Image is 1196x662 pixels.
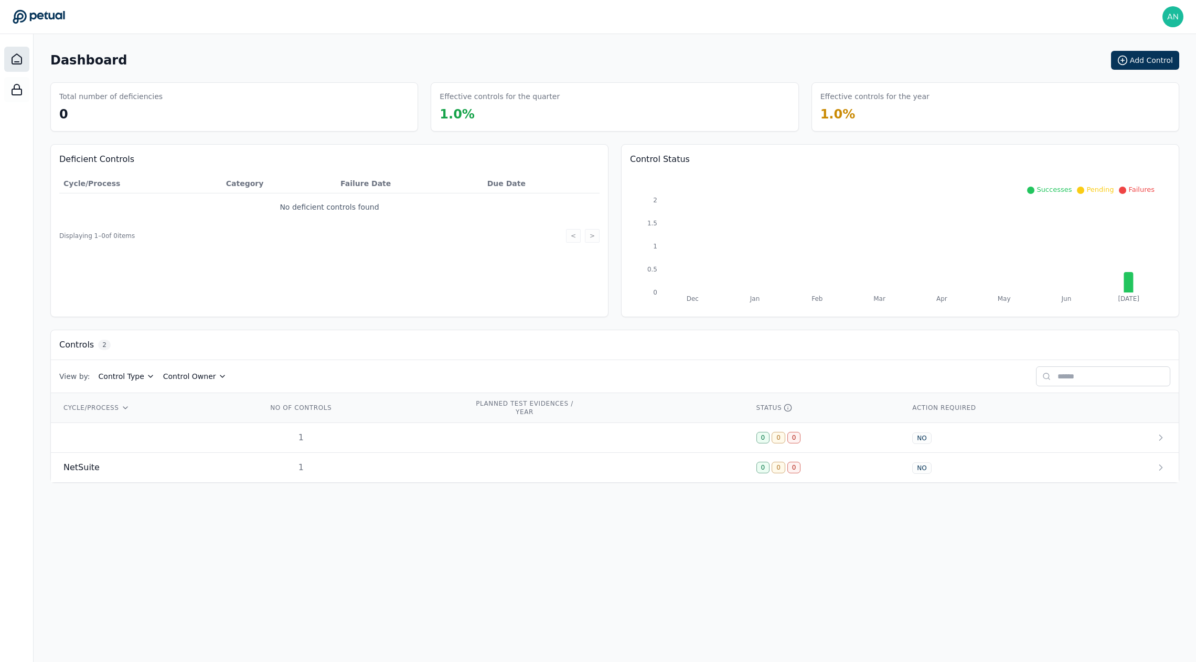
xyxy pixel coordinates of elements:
[59,91,163,102] h3: Total number of deficiencies
[787,462,801,473] div: 0
[1061,295,1072,302] tspan: Jun
[268,431,335,444] div: 1
[99,371,155,382] button: Control Type
[756,462,770,473] div: 0
[1037,186,1072,193] span: Successes
[998,295,1011,302] tspan: May
[59,339,94,351] h3: Controls
[900,393,1098,423] th: ACTION REQUIRED
[653,243,657,250] tspan: 1
[820,107,856,122] span: 1.0 %
[585,229,600,243] button: >
[811,295,823,302] tspan: Feb
[268,404,335,412] div: NO OF CONTROLS
[1118,295,1139,302] tspan: [DATE]
[653,197,657,204] tspan: 2
[440,107,475,122] span: 1.0 %
[59,107,68,122] span: 0
[772,462,785,473] div: 0
[440,91,560,102] h3: Effective controls for the quarter
[59,174,222,193] th: Cycle/Process
[787,432,801,443] div: 0
[912,432,931,444] div: NO
[750,295,760,302] tspan: Jan
[1086,186,1114,193] span: Pending
[873,295,885,302] tspan: Mar
[687,295,699,302] tspan: Dec
[756,404,888,412] div: STATUS
[63,461,100,474] span: NetSuite
[268,461,335,474] div: 1
[756,432,770,443] div: 0
[566,229,581,243] button: <
[483,174,600,193] th: Due Date
[820,91,930,102] h3: Effective controls for the year
[63,404,242,412] div: CYCLE/PROCESS
[474,399,575,416] div: PLANNED TEST EVIDENCES / YEAR
[163,371,227,382] button: Control Owner
[336,174,483,193] th: Failure Date
[4,47,29,72] a: Dashboard
[653,289,657,296] tspan: 0
[59,153,600,166] h3: Deficient Controls
[912,462,931,474] div: NO
[1111,51,1179,70] button: Add Control
[59,371,90,382] span: View by:
[772,432,785,443] div: 0
[59,232,135,240] span: Displaying 1– 0 of 0 items
[59,193,600,221] td: No deficient controls found
[630,153,1170,166] h3: Control Status
[647,220,657,227] tspan: 1.5
[222,174,336,193] th: Category
[647,266,657,273] tspan: 0.5
[98,340,111,350] span: 2
[13,9,65,24] a: Go to Dashboard
[936,295,947,302] tspan: Apr
[1162,6,1183,27] img: andrew+reddit@petual.ai
[4,77,29,102] a: SOC
[1128,186,1155,193] span: Failures
[50,52,127,69] h1: Dashboard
